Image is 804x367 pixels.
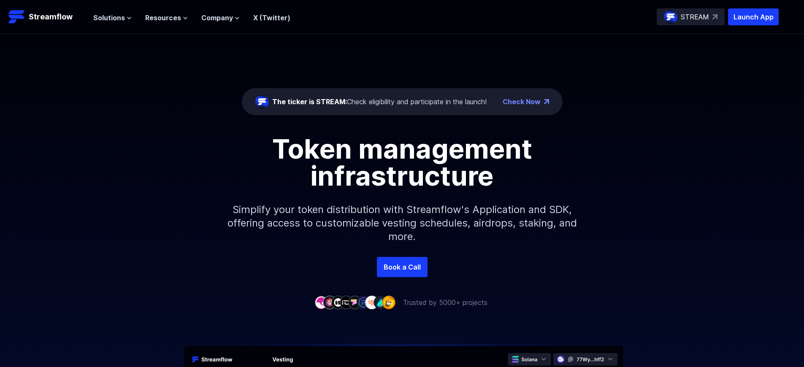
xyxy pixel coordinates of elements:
[712,14,717,19] img: top-right-arrow.svg
[374,296,387,309] img: company-8
[728,8,779,25] button: Launch App
[272,97,347,106] span: The ticker is STREAM:
[331,296,345,309] img: company-3
[253,13,290,22] a: X (Twitter)
[29,11,73,23] p: Streamflow
[8,8,85,25] a: Streamflow
[145,13,188,23] button: Resources
[377,257,428,277] a: Book a Call
[348,296,362,309] img: company-5
[403,297,487,308] p: Trusted by 5000+ projects
[145,13,181,23] span: Resources
[212,135,592,189] h1: Token management infrastructure
[221,189,584,257] p: Simplify your token distribution with Streamflow's Application and SDK, offering access to custom...
[340,296,353,309] img: company-4
[681,12,709,22] p: STREAM
[272,97,487,107] div: Check eligibility and participate in the launch!
[664,10,677,24] img: streamflow-logo-circle.png
[365,296,379,309] img: company-7
[93,13,125,23] span: Solutions
[382,296,395,309] img: company-9
[357,296,370,309] img: company-6
[201,13,240,23] button: Company
[657,8,725,25] a: STREAM
[544,99,549,104] img: top-right-arrow.png
[323,296,336,309] img: company-2
[93,13,132,23] button: Solutions
[255,95,269,108] img: streamflow-logo-circle.png
[314,296,328,309] img: company-1
[8,8,25,25] img: Streamflow Logo
[201,13,233,23] span: Company
[503,97,541,107] a: Check Now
